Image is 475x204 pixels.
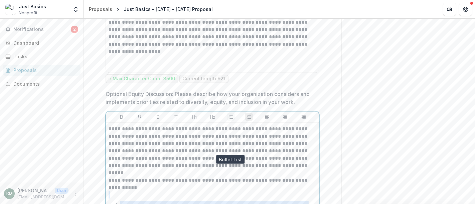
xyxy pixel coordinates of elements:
button: Align Left [263,113,271,121]
div: Just Basics - [DATE] - [DATE] Proposal [124,6,213,13]
button: Align Right [300,113,308,121]
button: Notifications2 [3,24,81,35]
div: Proposals [89,6,112,13]
span: 2 [71,26,78,33]
button: Ordered List [245,113,253,121]
button: Heading 1 [190,113,198,121]
span: Nonprofit [19,10,37,16]
nav: breadcrumb [86,4,215,14]
p: [PERSON_NAME] [17,187,52,194]
div: Rick DeAngelis [7,191,12,196]
a: Documents [3,78,81,89]
button: Bullet List [227,113,235,121]
div: Tasks [13,53,75,60]
button: Get Help [459,3,472,16]
a: Proposals [3,65,81,76]
p: Optional Equity Discussion: Please describe how your organization considers and implements priori... [106,90,315,106]
a: Dashboard [3,37,81,48]
div: Documents [13,80,75,87]
p: Current length: 921 [182,76,225,82]
a: Proposals [86,4,115,14]
div: Dashboard [13,39,75,46]
a: Tasks [3,51,81,62]
button: More [71,190,79,198]
div: Just Basics [19,3,46,10]
button: Bold [118,113,126,121]
button: Heading 2 [208,113,216,121]
button: Underline [136,113,144,121]
img: Just Basics [5,4,16,15]
button: Strike [172,113,180,121]
span: Notifications [13,27,71,32]
p: [EMAIL_ADDRESS][DOMAIN_NAME] [17,194,68,200]
button: Open entity switcher [71,3,81,16]
div: Proposals [13,67,75,74]
button: Italicize [154,113,162,121]
p: Max Character Count: 3500 [113,76,175,82]
button: Align Center [281,113,289,121]
button: Partners [443,3,456,16]
p: User [55,188,68,194]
